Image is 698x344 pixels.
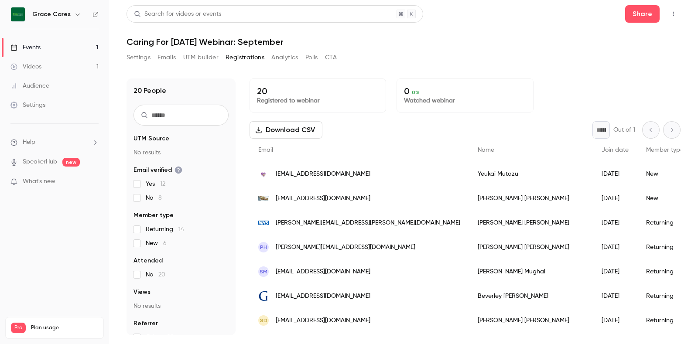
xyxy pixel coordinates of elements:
[133,302,229,310] p: No results
[625,5,660,23] button: Share
[146,270,165,279] span: No
[163,240,167,246] span: 6
[469,259,593,284] div: [PERSON_NAME] Mughal
[23,157,57,167] a: SpeakerHub
[146,194,162,202] span: No
[32,10,71,19] h6: Grace Cares
[646,147,684,153] span: Member type
[260,317,267,324] span: SD
[276,170,370,179] span: [EMAIL_ADDRESS][DOMAIN_NAME]
[226,51,264,65] button: Registrations
[469,162,593,186] div: Yeukai Mutazu
[637,211,692,235] div: Returning
[134,10,221,19] div: Search for videos or events
[593,186,637,211] div: [DATE]
[127,51,151,65] button: Settings
[602,147,629,153] span: Join date
[11,7,25,21] img: Grace Cares
[133,134,229,342] section: facet-groups
[133,256,163,265] span: Attended
[271,51,298,65] button: Analytics
[257,86,379,96] p: 20
[133,288,151,296] span: Views
[613,126,635,134] p: Out of 1
[412,89,420,95] span: 0 %
[258,169,269,179] img: optimalhcs.com
[11,323,26,333] span: Pro
[158,195,162,201] span: 8
[258,147,273,153] span: Email
[593,162,637,186] div: [DATE]
[146,225,184,234] span: Returning
[10,82,49,90] div: Audience
[593,284,637,308] div: [DATE]
[637,235,692,259] div: Returning
[276,292,370,301] span: [EMAIL_ADDRESS][DOMAIN_NAME]
[146,239,167,248] span: New
[276,243,415,252] span: [PERSON_NAME][EMAIL_ADDRESS][DOMAIN_NAME]
[404,96,526,105] p: Watched webinar
[305,51,318,65] button: Polls
[133,319,158,328] span: Referrer
[637,259,692,284] div: Returning
[133,211,174,220] span: Member type
[88,178,99,186] iframe: Noticeable Trigger
[160,181,165,187] span: 12
[469,211,593,235] div: [PERSON_NAME] [PERSON_NAME]
[10,138,99,147] li: help-dropdown-opener
[593,235,637,259] div: [DATE]
[133,85,166,96] h1: 20 People
[167,334,174,341] span: 20
[637,162,692,186] div: New
[183,51,219,65] button: UTM builder
[178,226,184,232] span: 14
[258,218,269,228] img: nhs.net
[469,284,593,308] div: Beverley [PERSON_NAME]
[10,43,41,52] div: Events
[276,267,370,276] span: [EMAIL_ADDRESS][DOMAIN_NAME]
[325,51,337,65] button: CTA
[31,324,98,331] span: Plan usage
[276,218,460,228] span: [PERSON_NAME][EMAIL_ADDRESS][PERSON_NAME][DOMAIN_NAME]
[257,96,379,105] p: Registered to webinar
[133,134,169,143] span: UTM Source
[469,308,593,333] div: [PERSON_NAME] [PERSON_NAME]
[258,291,269,301] img: theglenprivatenursinghome.co.uk
[10,62,41,71] div: Videos
[593,259,637,284] div: [DATE]
[469,235,593,259] div: [PERSON_NAME] [PERSON_NAME]
[127,37,681,47] h1: Caring For [DATE] Webinar: September
[260,243,267,251] span: PH
[478,147,494,153] span: Name
[258,196,269,201] img: greenway-house.co.uk
[637,186,692,211] div: New
[250,121,322,139] button: Download CSV
[276,316,370,325] span: [EMAIL_ADDRESS][DOMAIN_NAME]
[157,51,176,65] button: Emails
[10,101,45,109] div: Settings
[62,158,80,167] span: new
[276,194,370,203] span: [EMAIL_ADDRESS][DOMAIN_NAME]
[260,268,267,276] span: SM
[23,177,55,186] span: What's new
[593,211,637,235] div: [DATE]
[158,272,165,278] span: 20
[593,308,637,333] div: [DATE]
[146,333,174,342] span: Other
[133,166,182,174] span: Email verified
[146,180,165,188] span: Yes
[133,148,229,157] p: No results
[637,308,692,333] div: Returning
[469,186,593,211] div: [PERSON_NAME] [PERSON_NAME]
[637,284,692,308] div: Returning
[404,86,526,96] p: 0
[23,138,35,147] span: Help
